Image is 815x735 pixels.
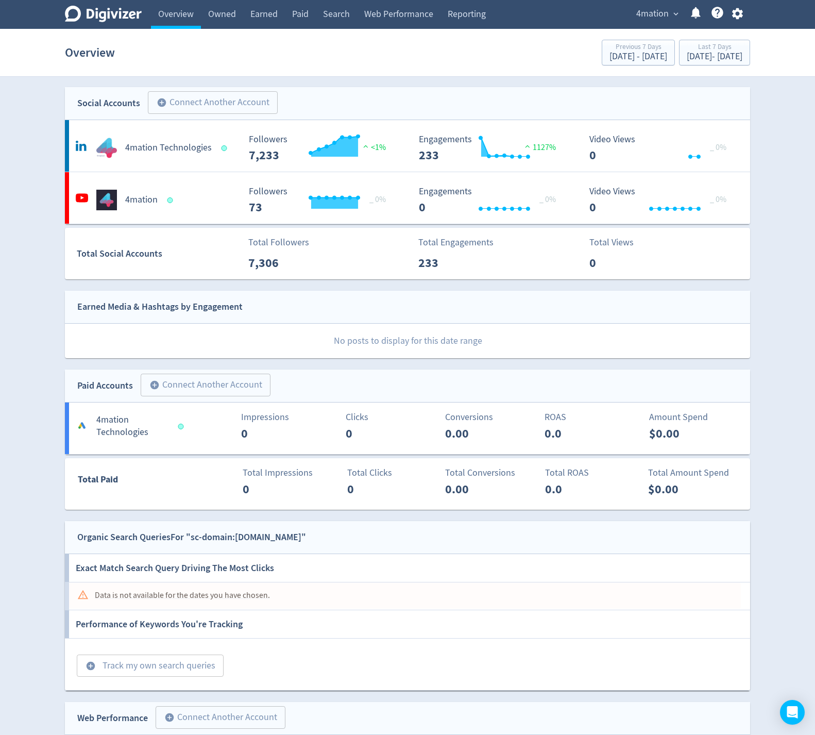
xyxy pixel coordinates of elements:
[244,135,398,162] svg: Followers 7,233
[248,236,309,249] p: Total Followers
[156,706,285,729] button: Connect Another Account
[65,120,750,172] a: 4mation Technologies undefined4mation Technologies Followers 7,233 Followers 7,233 <1% Engagement...
[545,480,604,498] p: 0.0
[133,375,270,396] a: Connect Another Account
[148,708,285,729] a: Connect Another Account
[347,480,406,498] p: 0
[222,145,230,151] span: Data last synced: 15 Sep 2025, 11:02pm (AEST)
[69,659,224,671] a: Track my own search queries
[636,6,669,22] span: 4mation
[244,187,398,214] svg: Followers 73
[445,410,538,424] p: Conversions
[633,6,681,22] button: 4mation
[522,142,533,150] img: positive-performance.svg
[649,424,708,443] p: $0.00
[589,254,649,272] p: 0
[243,466,336,480] p: Total Impressions
[125,142,212,154] h5: 4mation Technologies
[65,403,750,454] a: 4mation TechnologiesImpressions0Clicks0Conversions0.00ROAS0.0Amount Spend$0.00
[589,236,649,249] p: Total Views
[77,530,306,545] div: Organic Search Queries For "sc-domain:[DOMAIN_NAME]"
[248,254,308,272] p: 7,306
[445,424,504,443] p: 0.00
[649,410,742,424] p: Amount Spend
[77,246,241,261] div: Total Social Accounts
[671,9,681,19] span: expand_more
[149,380,160,390] span: add_circle
[346,410,439,424] p: Clicks
[77,711,148,726] div: Web Performance
[76,610,243,638] h6: Performance of Keywords You're Tracking
[545,410,638,424] p: ROAS
[648,466,741,480] p: Total Amount Spend
[141,374,270,396] button: Connect Another Account
[241,424,300,443] p: 0
[522,142,556,153] span: 1127%
[77,299,243,314] div: Earned Media & Hashtags by Engagement
[648,480,707,498] p: $0.00
[418,254,478,272] p: 233
[445,466,538,480] p: Total Conversions
[157,97,167,108] span: add_circle
[609,52,667,61] div: [DATE] - [DATE]
[86,661,96,671] span: add_circle
[545,424,604,443] p: 0.0
[65,324,750,358] p: No posts to display for this date range
[445,480,504,498] p: 0.00
[418,236,494,249] p: Total Engagements
[780,700,805,725] div: Open Intercom Messenger
[584,135,739,162] svg: Video Views 0
[687,43,742,52] div: Last 7 Days
[679,40,750,65] button: Last 7 Days[DATE]- [DATE]
[539,194,556,205] span: _ 0%
[76,554,274,582] h6: Exact Match Search Query Driving The Most Clicks
[140,93,278,114] a: Connect Another Account
[125,194,158,206] h5: 4mation
[65,582,750,610] a: Data is not available for the dates you have chosen.
[361,142,371,150] img: positive-performance.svg
[178,424,187,429] span: Data last synced: 15 Sep 2025, 3:01pm (AEST)
[545,466,638,480] p: Total ROAS
[414,135,568,162] svg: Engagements 233
[710,142,726,153] span: _ 0%
[710,194,726,205] span: _ 0%
[243,480,302,498] p: 0
[584,187,739,214] svg: Video Views 0
[65,172,750,224] a: 4mation undefined4mation Followers 73 Followers 73 _ 0% Engagements 0 Engagements 0 _ 0% Video Vi...
[414,187,568,214] svg: Engagements 0
[167,197,176,203] span: Data last synced: 16 Sep 2025, 5:01am (AEST)
[65,472,179,492] div: Total Paid
[65,36,115,69] h1: Overview
[96,190,117,210] img: 4mation undefined
[346,424,405,443] p: 0
[77,655,224,677] button: Track my own search queries
[369,194,386,205] span: _ 0%
[687,52,742,61] div: [DATE] - [DATE]
[148,91,278,114] button: Connect Another Account
[241,410,334,424] p: Impressions
[164,712,175,723] span: add_circle
[361,142,386,153] span: <1%
[602,40,675,65] button: Previous 7 Days[DATE] - [DATE]
[347,466,440,480] p: Total Clicks
[609,43,667,52] div: Previous 7 Days
[77,96,140,111] div: Social Accounts
[77,378,133,393] div: Paid Accounts
[96,138,117,158] img: 4mation Technologies undefined
[96,414,168,439] h5: 4mation Technologies
[95,586,270,606] div: Data is not available for the dates you have chosen.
